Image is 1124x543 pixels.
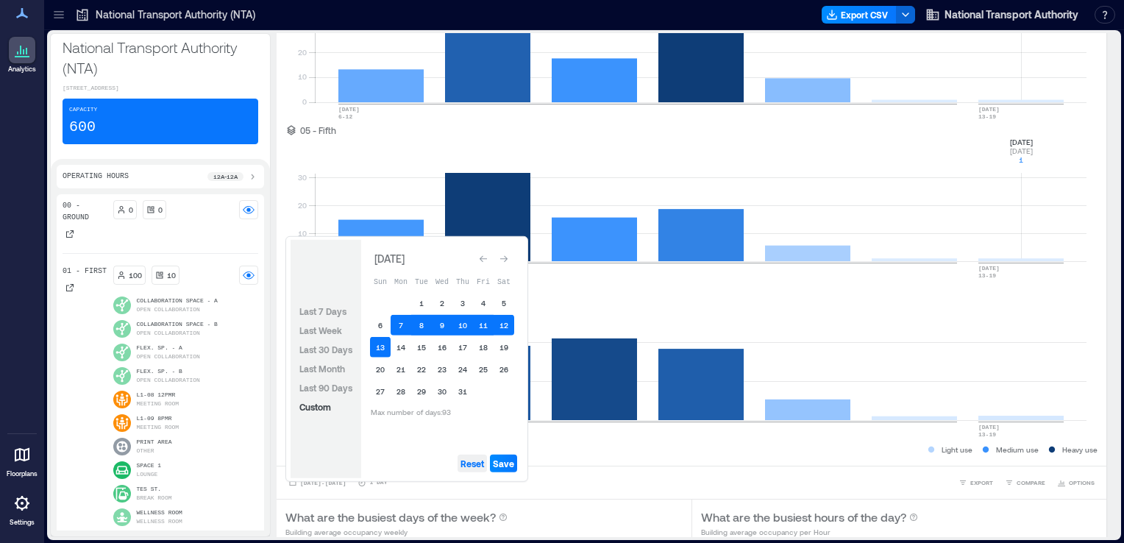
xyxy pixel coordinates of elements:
span: Sat [497,277,511,285]
text: 13-19 [978,272,996,279]
p: Building average occupancy per Hour [701,526,918,538]
button: 16 [432,337,452,358]
button: 11 [473,315,494,336]
button: Last Week [296,322,345,339]
p: 600 [69,117,96,138]
button: 24 [452,359,473,380]
tspan: 30 [298,173,307,182]
button: 10 [452,315,473,336]
p: 05 - Fifth [300,124,336,136]
p: Floorplans [7,469,38,478]
span: National Transport Authority [945,7,1078,22]
th: Monday [391,271,411,291]
p: Collaboration Space - B [137,320,218,329]
p: Open Collaboration [137,305,200,314]
button: 20 [370,359,391,380]
th: Friday [473,271,494,291]
button: 1 [411,293,432,313]
th: Saturday [494,271,514,291]
p: Meeting Room [137,423,179,432]
button: 27 [370,381,391,402]
th: Tuesday [411,271,432,291]
p: Analytics [8,65,36,74]
button: 22 [411,359,432,380]
p: L1-09 8PMR [137,414,179,423]
button: Export CSV [822,6,897,24]
p: 0 [158,204,163,216]
button: 17 [452,337,473,358]
th: Thursday [452,271,473,291]
p: Settings [10,518,35,527]
button: 31 [452,381,473,402]
span: Last Week [299,325,342,336]
p: Flex. Sp. - B [137,367,200,376]
span: Mon [394,277,408,285]
p: Light use [942,444,972,455]
span: OPTIONS [1069,478,1095,487]
button: 15 [411,337,432,358]
p: 10 [167,269,176,281]
th: Wednesday [432,271,452,291]
p: 100 [129,269,142,281]
span: [DATE] - [DATE] [300,480,346,486]
p: Medium use [996,444,1039,455]
span: EXPORT [970,478,993,487]
p: [STREET_ADDRESS] [63,84,258,93]
p: Wellness Room [137,508,182,517]
p: Open Collaboration [137,329,200,338]
text: [DATE] [978,424,1000,430]
span: Fri [477,277,490,285]
span: Last 7 Days [299,306,346,316]
p: Tes St. [137,485,172,494]
tspan: 20 [298,48,307,57]
p: 0 [129,204,133,216]
button: COMPARE [1002,475,1048,490]
button: 23 [432,359,452,380]
button: 8 [411,315,432,336]
text: [DATE] [978,106,1000,113]
span: Wed [435,277,449,285]
a: Settings [4,486,40,531]
button: 14 [391,337,411,358]
button: Last 30 Days [296,341,355,358]
button: 6 [370,315,391,336]
p: 00 - Ground [63,200,107,224]
text: 13-19 [978,113,996,120]
p: L1-08 12PMR [137,391,179,400]
p: Other [137,447,154,455]
button: Reset [458,455,487,472]
button: Save [490,455,517,472]
p: Operating Hours [63,171,129,182]
button: 28 [391,381,411,402]
p: National Transport Authority (NTA) [96,7,255,22]
button: 5 [494,293,514,313]
span: Last 90 Days [299,383,352,393]
p: Print Area [137,438,172,447]
button: OPTIONS [1054,475,1098,490]
text: [DATE] [978,265,1000,271]
p: 1 Day [369,478,387,487]
span: Max number of days: 93 [371,408,451,416]
p: Collaboration Space - A [137,297,218,305]
p: Space 1 [137,461,162,470]
span: Last Month [299,363,345,374]
span: Save [493,458,514,469]
text: 6-12 [338,113,352,120]
div: [DATE] [370,250,408,268]
button: 7 [391,315,411,336]
p: 12a - 12a [213,172,238,181]
button: Go to previous month [473,249,494,269]
button: Last 90 Days [296,379,355,397]
button: 26 [494,359,514,380]
button: Go to next month [494,249,514,269]
button: Custom [296,398,334,416]
span: Sun [374,277,387,285]
a: Floorplans [2,437,42,483]
p: Building average occupancy weekly [285,526,508,538]
text: 13-19 [978,431,996,438]
p: National Transport Authority (NTA) [63,37,258,78]
th: Sunday [370,271,391,291]
p: Break Room [137,494,172,503]
button: National Transport Authority [921,3,1083,26]
text: [DATE] [338,106,360,113]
